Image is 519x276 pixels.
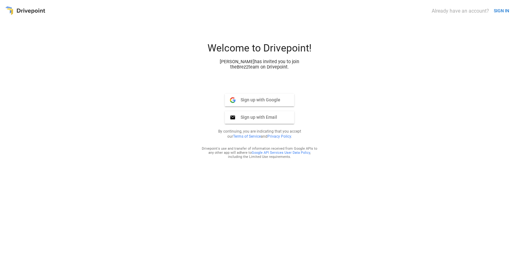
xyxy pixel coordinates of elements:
[491,5,512,17] button: SIGN IN
[225,111,294,124] button: Sign up with Email
[432,8,489,14] div: Already have an account?
[267,134,291,139] a: Privacy Policy
[233,134,261,139] a: Terms of Service
[201,147,318,159] div: Drivepoint's use and transfer of information received from Google APIs to any other app will adhe...
[252,151,310,155] a: Google API Services User Data Policy
[210,129,309,139] p: By continuing, you are indicating that you accept our and .
[236,114,277,120] span: Sign up with Email
[184,42,335,59] div: Welcome to Drivepoint!
[236,97,280,103] span: Sign up with Google
[214,59,305,70] div: [PERSON_NAME] has invited you to join the Brez2 team on Drivepoint.
[225,94,294,106] button: Sign up with Google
